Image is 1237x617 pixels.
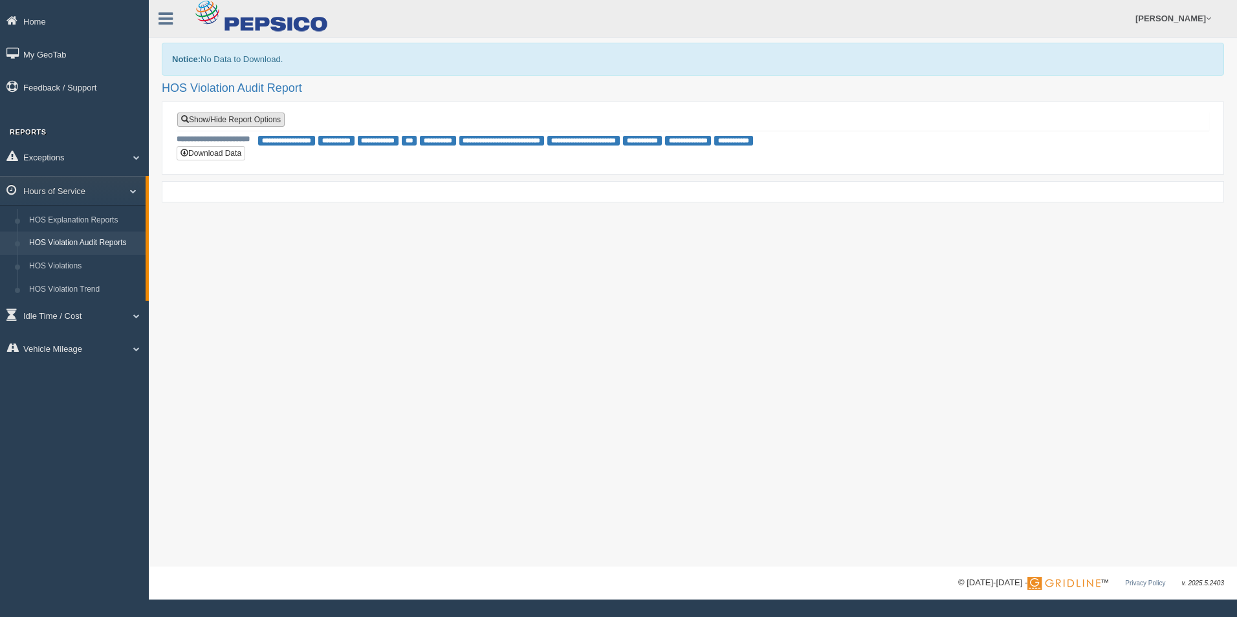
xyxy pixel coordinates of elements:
a: HOS Violation Trend [23,278,146,301]
button: Download Data [177,146,245,160]
a: Privacy Policy [1125,579,1165,587]
div: © [DATE]-[DATE] - ™ [958,576,1224,590]
h2: HOS Violation Audit Report [162,82,1224,95]
a: HOS Violation Audit Reports [23,232,146,255]
span: v. 2025.5.2403 [1182,579,1224,587]
b: Notice: [172,54,201,64]
img: Gridline [1027,577,1100,590]
a: HOS Explanation Reports [23,209,146,232]
a: Show/Hide Report Options [177,113,285,127]
div: No Data to Download. [162,43,1224,76]
a: HOS Violations [23,255,146,278]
